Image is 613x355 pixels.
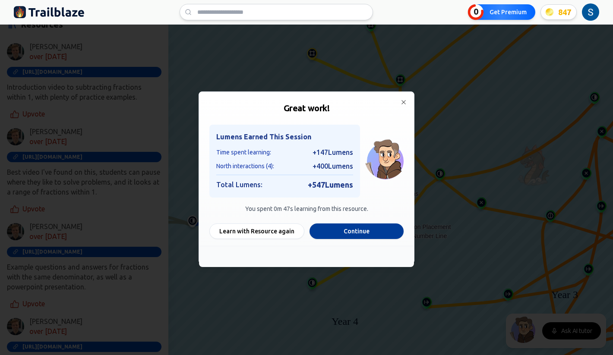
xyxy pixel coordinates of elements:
span: + 400 Lumens [313,161,353,171]
span: + 547 Lumens [308,179,353,191]
span: Time spent learning: [216,148,271,157]
button: Learn with Resource again [209,223,304,239]
span: + 147 Lumens [313,147,353,157]
span: Total Lumens: [216,179,262,190]
h4: Lumens Earned This Session [216,132,353,142]
button: Continue [310,223,404,239]
img: North [365,138,406,179]
p: You spent 0m 47s learning from this resource. [209,204,404,213]
h2: Great work! [209,102,404,114]
span: North interactions ( 4 ): [216,162,274,170]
